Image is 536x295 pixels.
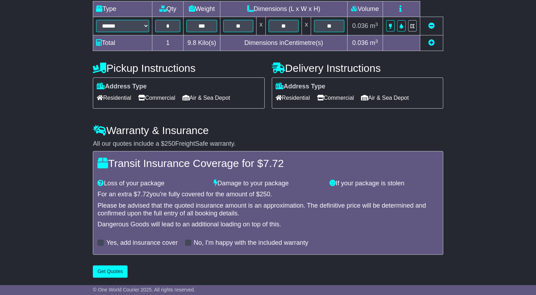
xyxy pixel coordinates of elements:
[375,39,378,44] sup: 3
[93,265,128,278] button: Get Quotes
[184,35,220,51] td: Kilo(s)
[94,180,210,187] div: Loss of your package
[361,92,409,103] span: Air & Sea Depot
[428,39,435,46] a: Add new item
[352,39,368,46] span: 0.036
[276,92,310,103] span: Residential
[276,83,326,91] label: Address Type
[220,1,347,17] td: Dimensions (L x W x H)
[97,221,439,229] div: Dangerous Goods will lead to an additional loading on top of this.
[347,1,383,17] td: Volume
[93,140,443,148] div: All our quotes include a $ FreightSafe warranty.
[97,202,439,217] div: Please be advised that the quoted insurance amount is an approximation. The definitive price will...
[182,92,230,103] span: Air & Sea Depot
[263,157,284,169] span: 7.72
[184,1,220,17] td: Weight
[97,92,131,103] span: Residential
[352,22,368,29] span: 0.036
[370,22,378,29] span: m
[164,140,175,147] span: 250
[272,62,443,74] h4: Delivery Instructions
[93,62,264,74] h4: Pickup Instructions
[256,17,266,35] td: x
[152,35,184,51] td: 1
[97,157,439,169] h4: Transit Insurance Coverage for $
[375,22,378,27] sup: 3
[260,191,270,198] span: 250
[210,180,326,187] div: Damage to your package
[220,35,347,51] td: Dimensions in Centimetre(s)
[93,125,443,136] h4: Warranty & Insurance
[97,83,147,91] label: Address Type
[152,1,184,17] td: Qty
[370,39,378,46] span: m
[194,239,309,247] label: No, I'm happy with the included warranty
[93,287,195,293] span: © One World Courier 2025. All rights reserved.
[302,17,311,35] td: x
[138,92,175,103] span: Commercial
[93,1,152,17] td: Type
[93,35,152,51] td: Total
[97,191,439,198] div: For an extra $ you're fully covered for the amount of $ .
[326,180,442,187] div: If your package is stolen
[317,92,354,103] span: Commercial
[137,191,149,198] span: 7.72
[428,22,435,29] a: Remove this item
[106,239,177,247] label: Yes, add insurance cover
[187,39,196,46] span: 9.8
